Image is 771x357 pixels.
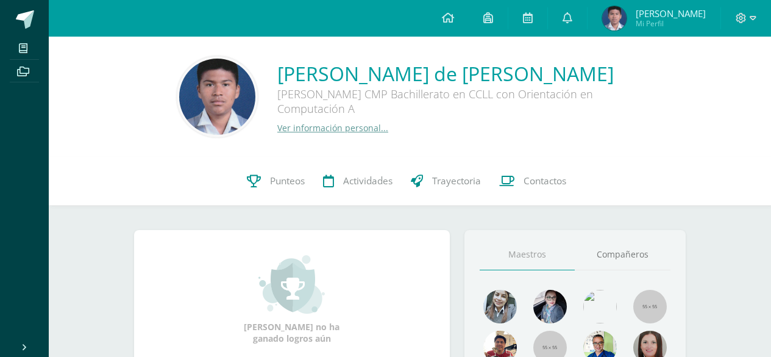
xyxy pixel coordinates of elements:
a: Maestros [480,239,575,270]
span: Trayectoria [432,175,481,187]
a: [PERSON_NAME] de [PERSON_NAME] [277,60,643,87]
span: [PERSON_NAME] [636,7,706,20]
div: [PERSON_NAME] CMP Bachillerato en CCLL con Orientación en Computación A [277,87,643,122]
a: Trayectoria [402,157,490,206]
img: bf025e9469be8a7b9bfaf05e9f4b853a.png [179,59,255,135]
span: Punteos [270,175,305,187]
img: 55x55 [633,290,667,323]
a: Ver información personal... [277,122,388,134]
span: Mi Perfil [636,18,706,29]
img: c25c8a4a46aeab7e345bf0f34826bacf.png [583,290,617,323]
a: Contactos [490,157,575,206]
a: Punteos [238,157,314,206]
a: Actividades [314,157,402,206]
div: [PERSON_NAME] no ha ganado logros aún [231,254,353,344]
img: b8baad08a0802a54ee139394226d2cf3.png [533,290,567,323]
img: c7adf94728d711ccc9dcd835d232940d.png [602,6,627,31]
a: Compañeros [575,239,670,270]
img: achievement_small.png [258,254,325,315]
span: Actividades [343,175,393,187]
img: 45bd7986b8947ad7e5894cbc9b781108.png [483,290,517,323]
span: Contactos [524,175,566,187]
